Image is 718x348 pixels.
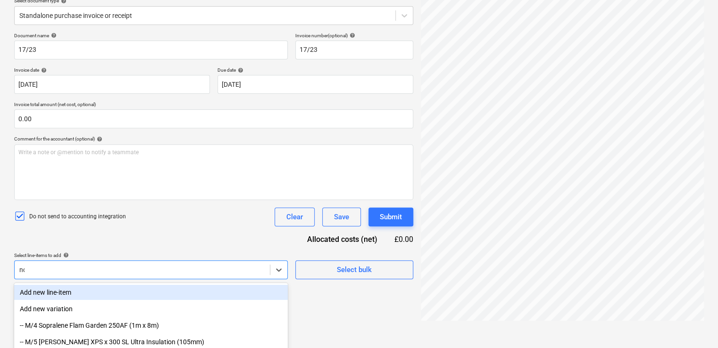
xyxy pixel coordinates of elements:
span: help [236,67,243,73]
div: Comment for the accountant (optional) [14,136,413,142]
div: Select line-items to add [14,252,288,258]
span: help [39,67,47,73]
div: Allocated costs (net) [291,234,392,245]
span: help [61,252,69,258]
div: Invoice date [14,67,210,73]
div: Due date [217,67,413,73]
div: Invoice number (optional) [295,33,413,39]
iframe: Chat Widget [671,303,718,348]
span: help [348,33,355,38]
button: Select bulk [295,260,413,279]
span: help [95,136,102,142]
input: Invoice date not specified [14,75,210,94]
button: Submit [368,207,413,226]
div: Clear [286,211,303,223]
input: Document name [14,41,288,59]
input: Due date not specified [217,75,413,94]
button: Save [322,207,361,226]
div: Select bulk [337,264,372,276]
input: Invoice total amount (net cost, optional) [14,109,413,128]
div: Add new line-item [14,285,288,300]
div: Add new variation [14,301,288,316]
p: Invoice total amount (net cost, optional) [14,101,413,109]
div: Document name [14,33,288,39]
div: -- M/4 Sopralene Flam Garden 250AF (1m x 8m) [14,318,288,333]
button: Clear [275,207,315,226]
div: £0.00 [392,234,413,245]
input: Invoice number [295,41,413,59]
div: Save [334,211,349,223]
div: Submit [380,211,402,223]
span: help [49,33,57,38]
p: Do not send to accounting integration [29,213,126,221]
